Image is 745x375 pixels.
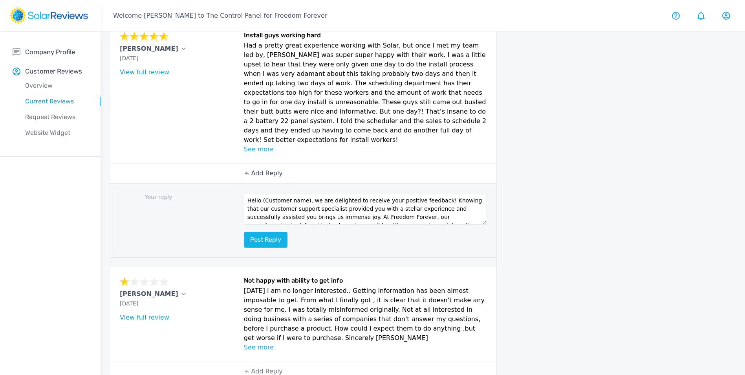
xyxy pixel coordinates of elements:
[120,193,239,201] p: Your reply
[244,286,487,343] p: [DATE] I am no longer interested.. Getting information has been almost imposable to get. From wha...
[244,232,287,248] button: Post reply
[13,125,101,141] a: Website Widget
[13,94,101,109] a: Current Reviews
[244,41,487,145] p: Had a pretty great experience working with Solar, but once I met my team led by, [PERSON_NAME] wa...
[120,289,178,299] p: [PERSON_NAME]
[120,300,138,307] span: [DATE]
[13,97,101,106] p: Current Reviews
[25,66,82,76] p: Customer Reviews
[25,47,75,57] p: Company Profile
[13,112,101,122] p: Request Reviews
[120,68,169,76] a: View full review
[113,11,327,20] p: Welcome [PERSON_NAME] to The Control Panel for Freedom Forever
[13,109,101,125] a: Request Reviews
[244,343,487,352] p: See more
[244,145,487,154] p: See more
[13,78,101,94] a: Overview
[120,55,138,61] span: [DATE]
[120,314,169,321] a: View full review
[244,277,487,286] h6: Not happy with ability to get info
[120,44,178,53] p: [PERSON_NAME]
[13,128,101,138] p: Website Widget
[244,31,487,41] h6: Install guys working hard
[13,81,101,90] p: Overview
[251,169,282,178] p: Add Reply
